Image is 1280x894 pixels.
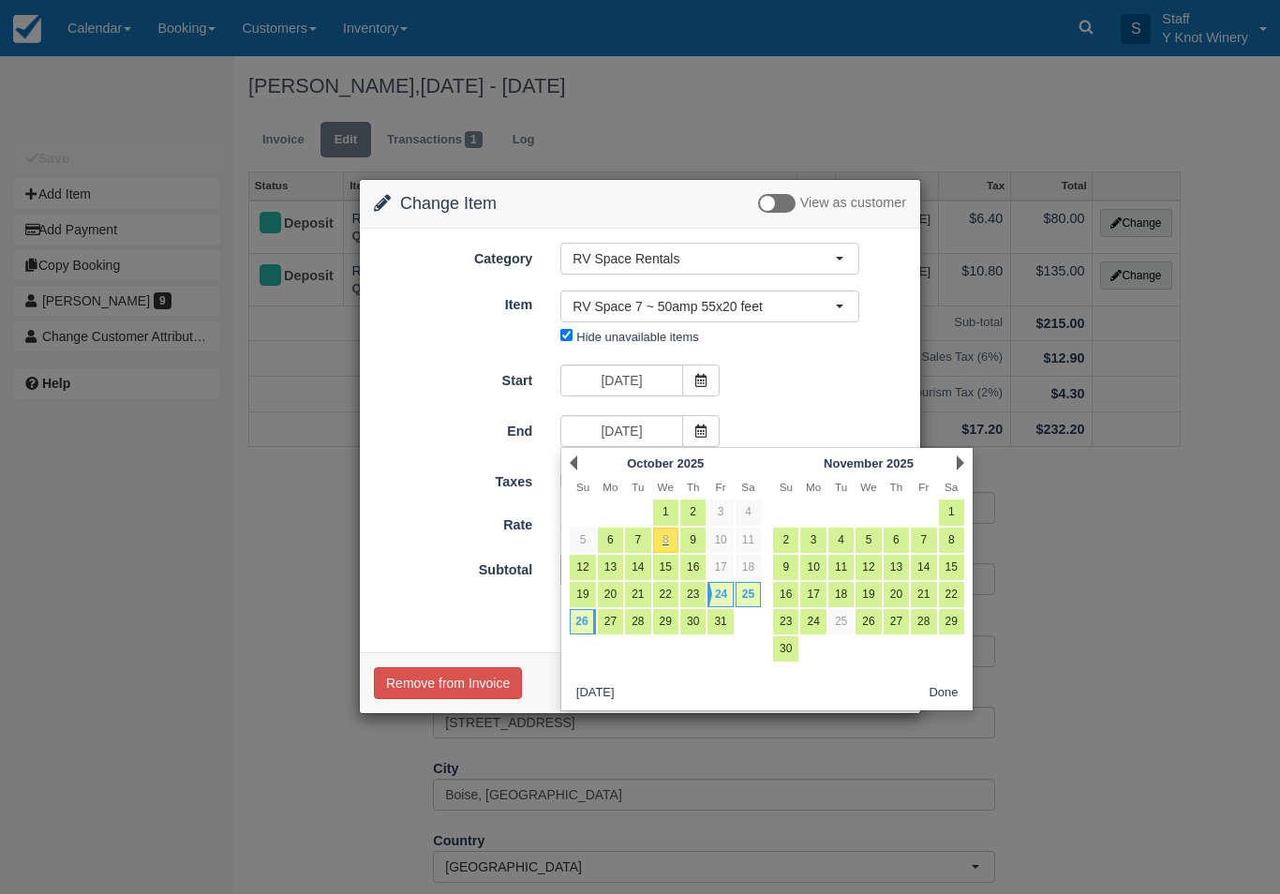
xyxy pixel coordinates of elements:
[939,609,964,634] a: 29
[374,667,522,699] button: Remove from Invoice
[828,582,854,607] a: 18
[780,481,793,493] span: Sunday
[360,415,546,441] label: End
[687,481,700,493] span: Thursday
[707,582,733,607] a: 24
[911,555,936,580] a: 14
[570,609,595,634] a: 26
[800,609,826,634] a: 24
[911,528,936,553] a: 7
[632,481,644,493] span: Tuesday
[911,609,936,634] a: 28
[360,554,546,580] label: Subtotal
[707,555,733,580] a: 17
[886,456,914,470] span: 2025
[680,582,706,607] a: 23
[800,582,826,607] a: 17
[773,528,798,553] a: 2
[560,291,859,322] button: RV Space 7 ~ 50amp 55x20 feet
[560,243,859,275] button: RV Space Rentals
[573,297,835,316] span: RV Space 7 ~ 50amp 55x20 feet
[800,555,826,580] a: 10
[922,681,966,705] button: Done
[569,681,621,705] button: [DATE]
[736,555,761,580] a: 18
[800,196,906,211] span: View as customer
[939,582,964,607] a: 22
[856,528,881,553] a: 5
[918,481,929,493] span: Friday
[360,289,546,315] label: Item
[570,582,595,607] a: 19
[400,194,497,213] span: Change Item
[680,609,706,634] a: 30
[884,528,909,553] a: 6
[890,481,903,493] span: Thursday
[653,555,678,580] a: 15
[677,456,705,470] span: 2025
[598,609,623,634] a: 27
[625,609,650,634] a: 28
[546,511,920,542] div: 3 Days @ $45.00
[573,249,835,268] span: RV Space Rentals
[856,555,881,580] a: 12
[576,330,698,344] label: Hide unavailable items
[570,455,577,470] a: Prev
[828,609,854,634] a: 25
[707,609,733,634] a: 31
[884,555,909,580] a: 13
[570,528,595,553] a: 5
[360,466,546,492] label: Taxes
[658,481,674,493] span: Wednesday
[736,582,761,607] a: 25
[911,582,936,607] a: 21
[625,582,650,607] a: 21
[625,528,650,553] a: 7
[835,481,847,493] span: Tuesday
[360,509,546,535] label: Rate
[653,528,678,553] a: 8
[828,528,854,553] a: 4
[884,609,909,634] a: 27
[860,481,876,493] span: Wednesday
[800,528,826,553] a: 3
[824,456,883,470] span: November
[828,555,854,580] a: 11
[856,582,881,607] a: 19
[716,481,726,493] span: Friday
[773,555,798,580] a: 9
[939,528,964,553] a: 8
[360,365,546,391] label: Start
[598,528,623,553] a: 6
[736,528,761,553] a: 11
[939,555,964,580] a: 15
[939,499,964,525] a: 1
[680,528,706,553] a: 9
[598,555,623,580] a: 13
[653,609,678,634] a: 29
[625,555,650,580] a: 14
[707,528,733,553] a: 10
[603,481,618,493] span: Monday
[680,499,706,525] a: 2
[736,499,761,525] a: 4
[598,582,623,607] a: 20
[653,582,678,607] a: 22
[957,455,964,470] a: Next
[741,481,754,493] span: Saturday
[806,481,821,493] span: Monday
[360,243,546,269] label: Category
[773,636,798,662] a: 30
[576,481,589,493] span: Sunday
[856,609,881,634] a: 26
[627,456,674,470] span: October
[773,582,798,607] a: 16
[570,555,595,580] a: 12
[680,555,706,580] a: 16
[773,609,798,634] a: 23
[945,481,958,493] span: Saturday
[707,499,733,525] a: 3
[884,582,909,607] a: 20
[653,499,678,525] a: 1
